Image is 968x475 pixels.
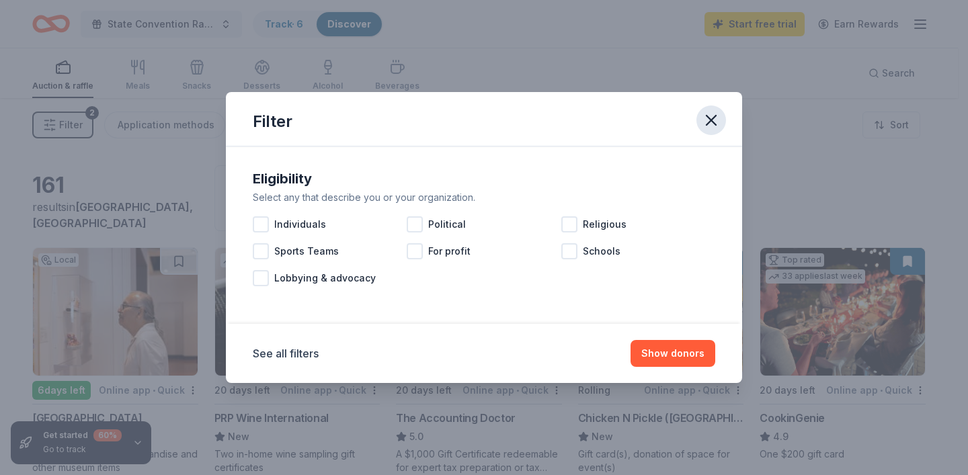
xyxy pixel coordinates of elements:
[428,216,466,232] span: Political
[428,243,471,259] span: For profit
[274,243,339,259] span: Sports Teams
[253,189,715,206] div: Select any that describe you or your organization.
[583,216,627,232] span: Religious
[274,270,376,286] span: Lobbying & advocacy
[253,345,319,361] button: See all filters
[583,243,620,259] span: Schools
[274,216,326,232] span: Individuals
[631,340,715,367] button: Show donors
[253,168,715,189] div: Eligibility
[253,111,292,132] div: Filter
